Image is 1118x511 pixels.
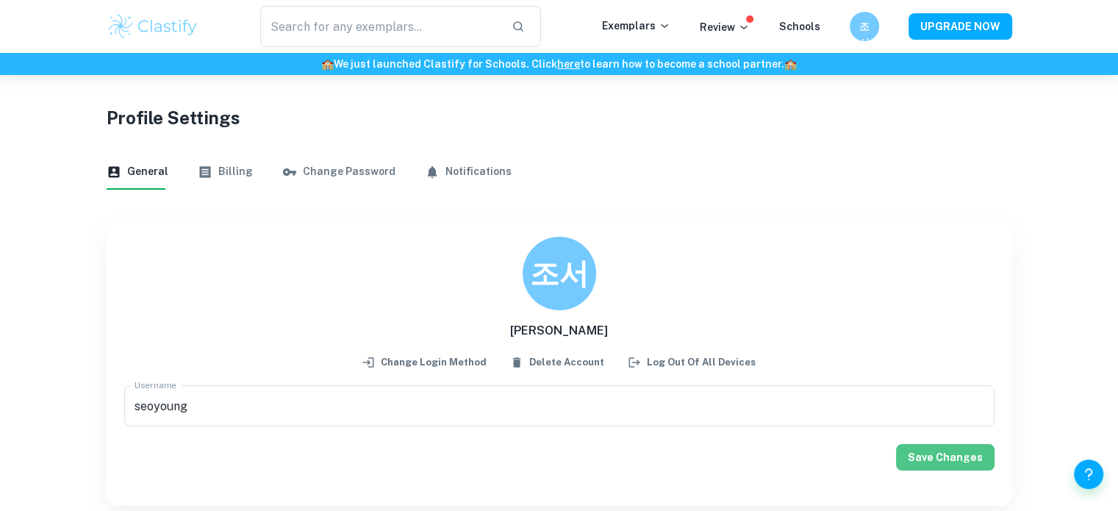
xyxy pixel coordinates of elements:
[359,351,490,374] button: Change login method
[856,18,872,35] h6: 조서
[779,21,820,32] a: Schools
[425,154,512,190] button: Notifications
[850,12,879,41] button: 조서
[3,56,1115,72] h6: We just launched Clastify for Schools. Click to learn how to become a school partner.
[602,18,670,34] p: Exemplars
[896,444,995,471] button: Save Changes
[530,251,589,297] h6: 조서
[510,322,608,340] h6: [PERSON_NAME]
[107,154,168,190] button: General
[321,58,334,70] span: 🏫
[700,19,750,35] p: Review
[282,154,395,190] button: Change Password
[260,6,501,47] input: Search for any exemplars...
[135,379,176,391] label: Username
[107,12,200,41] img: Clastify logo
[508,351,608,374] button: Delete Account
[626,351,759,374] button: Log out of all devices
[198,154,253,190] button: Billing
[909,13,1012,40] button: UPGRADE NOW
[1074,460,1103,489] button: Help and Feedback
[107,104,1012,131] h1: Profile Settings
[784,58,797,70] span: 🏫
[557,58,580,70] a: here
